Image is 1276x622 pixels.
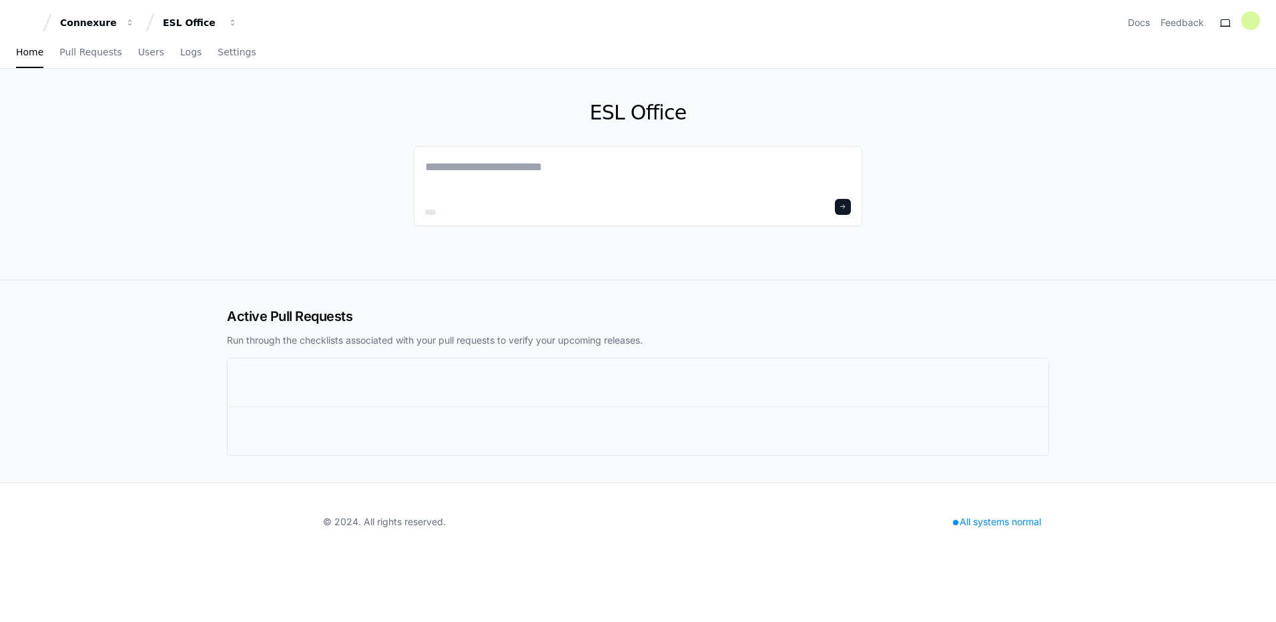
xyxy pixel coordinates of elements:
[227,334,1049,347] p: Run through the checklists associated with your pull requests to verify your upcoming releases.
[227,307,1049,326] h2: Active Pull Requests
[16,48,43,56] span: Home
[1161,16,1204,29] button: Feedback
[218,48,256,56] span: Settings
[1128,16,1150,29] a: Docs
[138,37,164,68] a: Users
[180,48,202,56] span: Logs
[60,16,117,29] div: Connexure
[138,48,164,56] span: Users
[16,37,43,68] a: Home
[945,513,1049,531] div: All systems normal
[55,11,140,35] button: Connexure
[323,515,446,529] div: © 2024. All rights reserved.
[163,16,220,29] div: ESL Office
[414,101,862,125] h1: ESL Office
[180,37,202,68] a: Logs
[157,11,243,35] button: ESL Office
[59,48,121,56] span: Pull Requests
[218,37,256,68] a: Settings
[59,37,121,68] a: Pull Requests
